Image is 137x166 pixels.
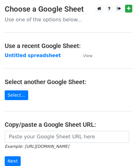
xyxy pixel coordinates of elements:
a: View [77,53,92,58]
a: Select... [5,90,28,100]
input: Paste your Google Sheet URL here [5,131,129,143]
h4: Use a recent Google Sheet: [5,42,132,50]
a: Untitled spreadsheet [5,53,61,58]
h3: Choose a Google Sheet [5,5,132,14]
h4: Copy/paste a Google Sheet URL: [5,121,132,128]
input: Next [5,156,21,166]
p: Use one of the options below... [5,16,132,23]
small: View [83,53,92,58]
small: Example: [URL][DOMAIN_NAME] [5,144,69,149]
h4: Select another Google Sheet: [5,78,132,86]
